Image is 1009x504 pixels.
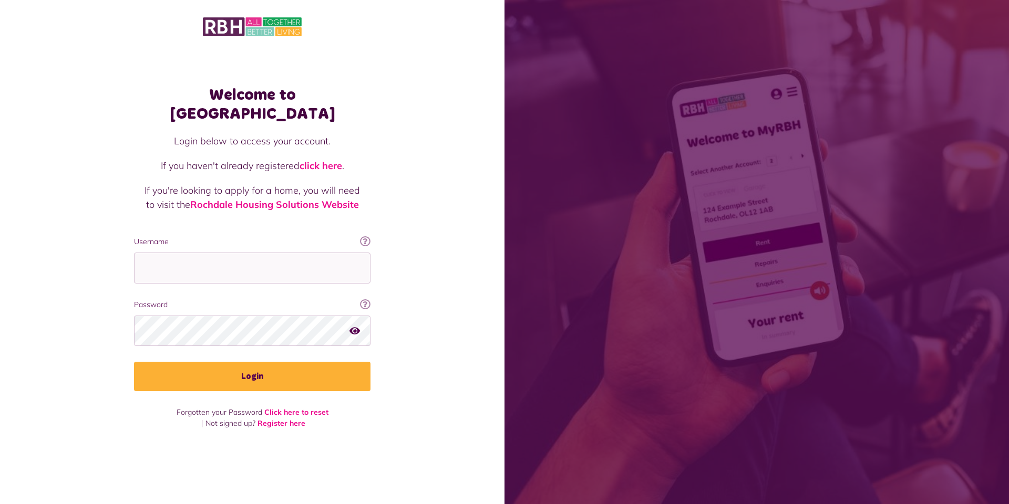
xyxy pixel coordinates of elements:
[145,159,360,173] p: If you haven't already registered .
[134,86,370,123] h1: Welcome to [GEOGRAPHIC_DATA]
[300,160,342,172] a: click here
[145,134,360,148] p: Login below to access your account.
[177,407,262,417] span: Forgotten your Password
[145,183,360,212] p: If you're looking to apply for a home, you will need to visit the
[134,236,370,247] label: Username
[203,16,302,38] img: MyRBH
[134,299,370,310] label: Password
[264,407,328,417] a: Click here to reset
[190,198,359,211] a: Rochdale Housing Solutions Website
[205,418,255,428] span: Not signed up?
[134,362,370,391] button: Login
[258,418,305,428] a: Register here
